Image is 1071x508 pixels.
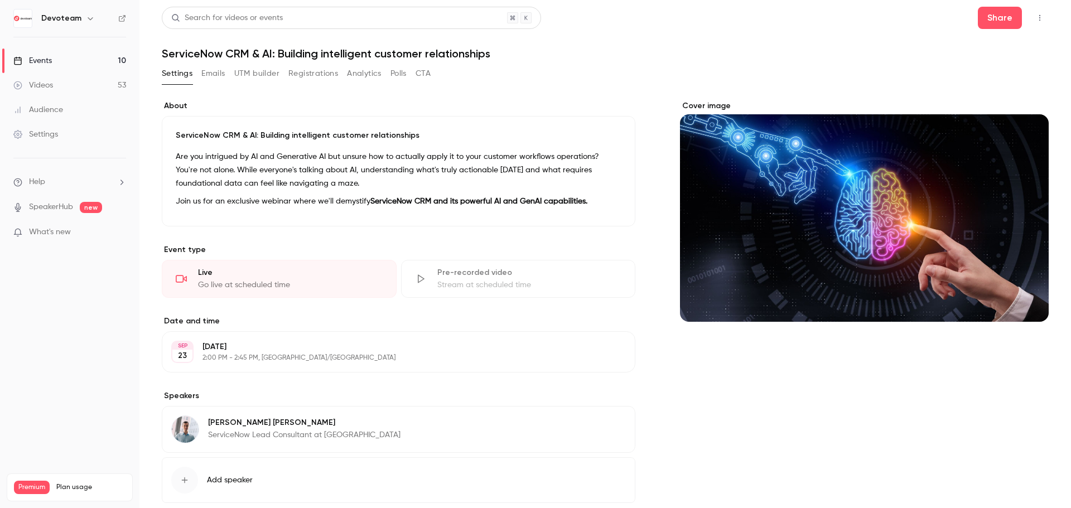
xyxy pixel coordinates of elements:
[176,195,621,208] p: Join us for an exclusive webinar where we'll demystify
[401,260,636,298] div: Pre-recorded videoStream at scheduled time
[198,279,383,291] div: Go live at scheduled time
[162,260,397,298] div: LiveGo live at scheduled time
[176,130,621,141] p: ServiceNow CRM & AI: Building intelligent customer relationships
[13,104,63,115] div: Audience
[29,201,73,213] a: SpeakerHub
[162,406,635,453] div: Richard Kopál[PERSON_NAME] [PERSON_NAME]ServiceNow Lead Consultant at [GEOGRAPHIC_DATA]
[162,316,635,327] label: Date and time
[202,354,576,362] p: 2:00 PM - 2:45 PM, [GEOGRAPHIC_DATA]/[GEOGRAPHIC_DATA]
[14,9,32,27] img: Devoteam
[41,13,81,24] h6: Devoteam
[370,197,587,205] strong: ServiceNow CRM and its powerful AI and GenAI capabilities.
[162,390,635,401] label: Speakers
[978,7,1022,29] button: Share
[80,202,102,213] span: new
[162,47,1049,60] h1: ServiceNow CRM & AI: Building intelligent customer relationships
[178,350,187,361] p: 23
[201,65,225,83] button: Emails
[208,429,401,441] p: ServiceNow Lead Consultant at [GEOGRAPHIC_DATA]
[390,65,407,83] button: Polls
[172,342,192,350] div: SEP
[347,65,382,83] button: Analytics
[208,417,401,428] p: [PERSON_NAME] [PERSON_NAME]
[13,129,58,140] div: Settings
[162,100,635,112] label: About
[56,483,126,492] span: Plan usage
[416,65,431,83] button: CTA
[13,176,126,188] li: help-dropdown-opener
[29,176,45,188] span: Help
[113,228,126,238] iframe: Noticeable Trigger
[13,55,52,66] div: Events
[171,12,283,24] div: Search for videos or events
[162,65,192,83] button: Settings
[172,416,199,443] img: Richard Kopál
[234,65,279,83] button: UTM builder
[176,150,621,190] p: Are you intrigued by AI and Generative AI but unsure how to actually apply it to your customer wo...
[437,267,622,278] div: Pre-recorded video
[207,475,253,486] span: Add speaker
[680,100,1049,322] section: Cover image
[198,267,383,278] div: Live
[162,457,635,503] button: Add speaker
[13,80,53,91] div: Videos
[29,226,71,238] span: What's new
[14,481,50,494] span: Premium
[162,244,635,255] p: Event type
[680,100,1049,112] label: Cover image
[288,65,338,83] button: Registrations
[202,341,576,352] p: [DATE]
[437,279,622,291] div: Stream at scheduled time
